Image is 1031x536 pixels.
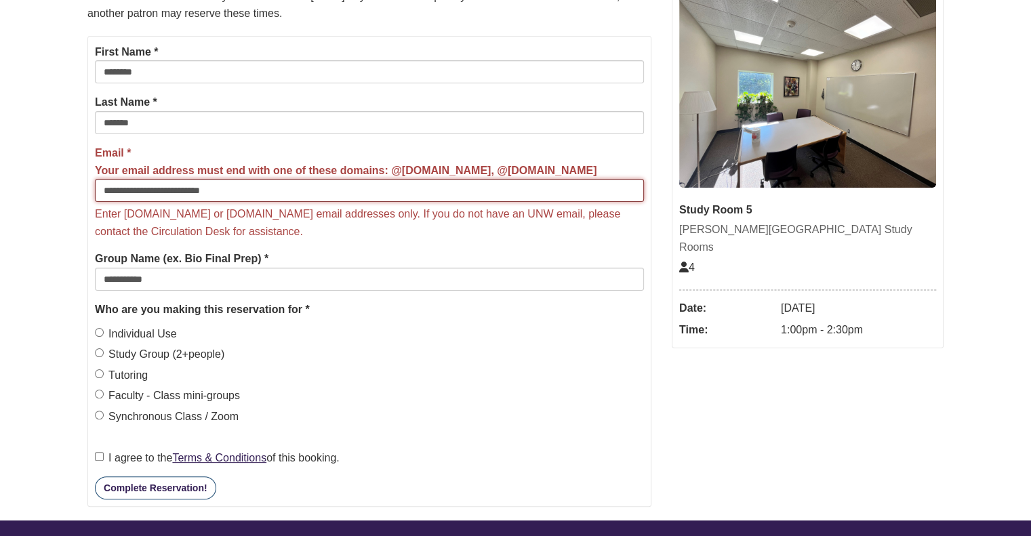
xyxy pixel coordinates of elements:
input: Faculty - Class mini-groups [95,390,104,398]
input: Synchronous Class / Zoom [95,411,104,419]
div: Study Room 5 [679,201,936,219]
label: Last Name * [95,94,157,111]
dd: [DATE] [781,297,936,319]
span: The capacity of this space [679,262,695,273]
label: I agree to the of this booking. [95,449,340,467]
legend: Who are you making this reservation for * [95,301,644,318]
label: Tutoring [95,367,148,384]
input: I agree to theTerms & Conditionsof this booking. [95,452,104,461]
div: [PERSON_NAME][GEOGRAPHIC_DATA] Study Rooms [679,221,936,255]
label: Individual Use [95,325,177,343]
input: Individual Use [95,328,104,337]
label: Group Name (ex. Bio Final Prep) * [95,250,268,268]
p: Enter [DOMAIN_NAME] or [DOMAIN_NAME] email addresses only. If you do not have an UNW email, pleas... [95,205,644,240]
label: Email * [95,144,597,179]
button: Complete Reservation! [95,476,216,499]
dd: 1:00pm - 2:30pm [781,319,936,341]
label: Study Group (2+people) [95,346,224,363]
input: Tutoring [95,369,104,378]
a: Terms & Conditions [172,452,266,463]
label: Faculty - Class mini-groups [95,387,240,405]
label: First Name * [95,43,158,61]
input: Study Group (2+people) [95,348,104,357]
dt: Time: [679,319,774,341]
dt: Date: [679,297,774,319]
div: Your email address must end with one of these domains: @[DOMAIN_NAME], @[DOMAIN_NAME] [95,162,597,180]
label: Synchronous Class / Zoom [95,408,239,426]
